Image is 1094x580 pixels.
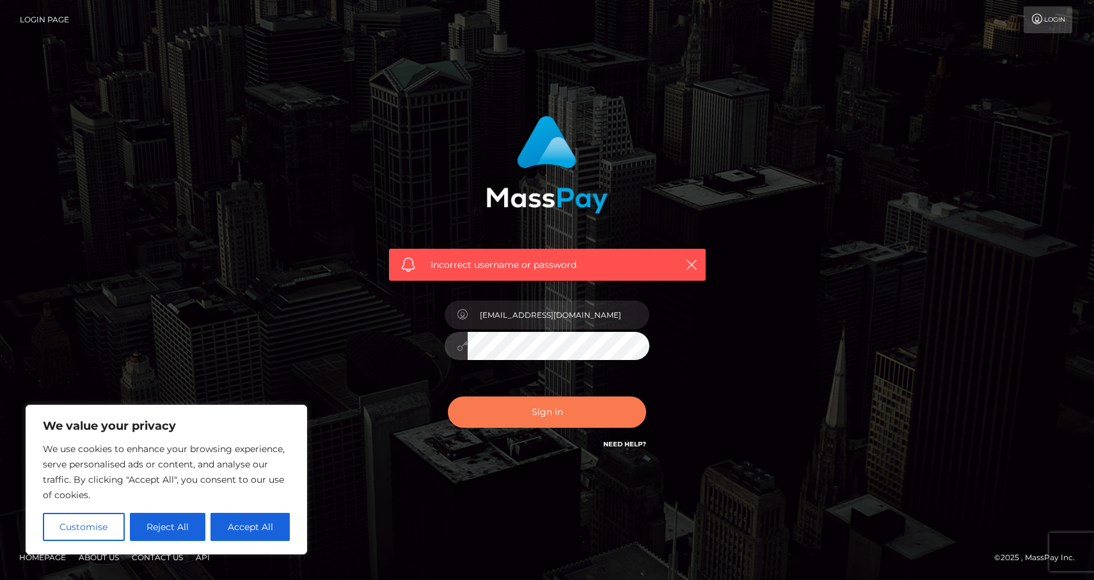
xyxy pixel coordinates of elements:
div: We value your privacy [26,405,307,554]
a: About Us [74,547,124,567]
img: MassPay Login [486,116,608,214]
a: Login Page [20,6,69,33]
span: Incorrect username or password. [431,258,664,272]
button: Customise [43,513,125,541]
button: Reject All [130,513,206,541]
a: Homepage [14,547,71,567]
div: © 2025 , MassPay Inc. [994,551,1084,565]
input: Username... [468,301,649,329]
button: Sign in [448,396,646,428]
a: API [191,547,215,567]
p: We use cookies to enhance your browsing experience, serve personalised ads or content, and analys... [43,441,290,503]
a: Login [1024,6,1072,33]
a: Need Help? [603,440,646,448]
a: Contact Us [127,547,188,567]
p: We value your privacy [43,418,290,434]
button: Accept All [210,513,290,541]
